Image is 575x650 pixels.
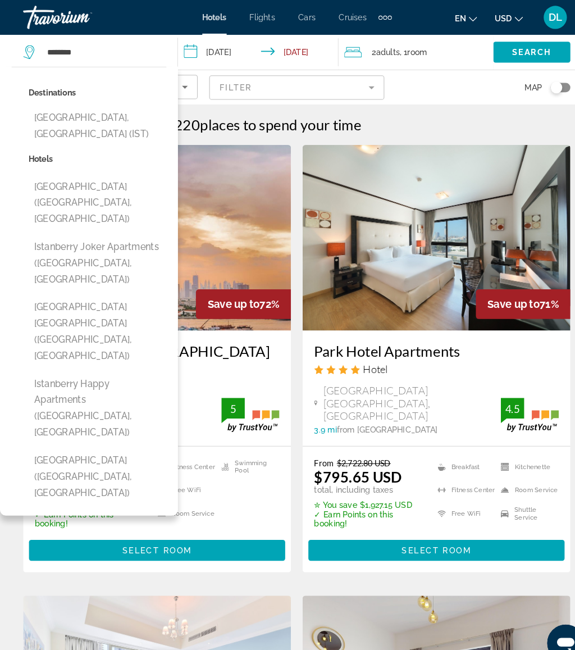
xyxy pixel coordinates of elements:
[313,372,485,409] span: [GEOGRAPHIC_DATA] [GEOGRAPHIC_DATA], [GEOGRAPHIC_DATA]
[147,444,209,461] li: Fitness Center
[28,361,161,430] button: Istanberry Happy Apartments ([GEOGRAPHIC_DATA], [GEOGRAPHIC_DATA])
[28,229,161,281] button: Istanberry Joker Apartments ([GEOGRAPHIC_DATA], [GEOGRAPHIC_DATA])
[389,529,457,538] span: Select Room
[395,46,414,55] span: Room
[201,289,252,301] span: Save up to
[28,170,161,223] button: [GEOGRAPHIC_DATA] ([GEOGRAPHIC_DATA], [GEOGRAPHIC_DATA])
[326,412,424,421] span: from [GEOGRAPHIC_DATA]
[418,466,480,483] li: Fitness Center
[304,453,389,470] ins: $795.65 USD
[215,389,237,403] div: 5
[299,523,547,543] button: Select Room
[147,489,209,506] li: Room Service
[441,10,462,26] button: Change language
[28,146,161,162] p: Hotels
[304,470,410,479] p: total, including taxes
[28,82,161,98] p: Destinations
[387,43,414,58] span: , 1
[34,494,139,512] p: ✓ Earn Points on this booking!
[28,525,276,538] a: Select Room
[304,444,323,453] span: From
[531,11,545,22] span: DL
[485,385,541,419] img: trustyou-badge.svg
[480,489,541,506] li: Shuttle Service
[304,485,346,494] span: ✮ You save
[326,444,378,453] del: $2,722.80 USD
[304,331,541,348] a: Park Hotel Apartments
[478,40,553,61] button: Search
[479,10,506,26] button: Change currency
[194,112,350,129] span: places to spend your time
[364,46,387,55] span: Adults
[304,494,410,512] p: ✓ Earn Points on this booking!
[472,289,523,301] span: Save up to
[203,72,372,97] button: Filter
[190,280,282,309] div: 72%
[328,12,355,21] a: Cruises
[441,13,451,22] span: en
[508,77,525,93] span: Map
[28,523,276,543] button: Select Room
[293,140,553,320] img: Hotel image
[525,80,553,90] button: Toggle map
[242,12,267,21] a: Flights
[367,8,380,26] button: Extra navigation items
[289,12,306,21] a: Cars
[360,43,387,58] span: 2
[304,412,326,421] span: 3.9 mi
[209,444,271,461] li: Swimming Pool
[496,46,534,55] span: Search
[480,466,541,483] li: Room Service
[479,13,496,22] span: USD
[304,351,541,363] div: 4 star Hotel
[328,34,478,67] button: Travelers: 2 adults, 0 children
[118,529,186,538] span: Select Room
[299,525,547,538] a: Select Room
[530,605,566,641] iframe: Botón para iniciar la ventana de mensajería
[32,78,182,91] mat-select: Sort by
[352,351,376,363] span: Hotel
[196,12,220,21] a: Hotels
[304,485,410,494] p: $1,927.15 USD
[28,435,161,488] button: [GEOGRAPHIC_DATA] ([GEOGRAPHIC_DATA], [GEOGRAPHIC_DATA])
[215,385,271,419] img: trustyou-badge.svg
[480,444,541,461] li: Kitchenette
[418,489,480,506] li: Free WiFi
[147,466,209,483] li: Free WiFi
[172,34,328,67] button: Check-in date: Nov 22, 2025 Check-out date: Nov 29, 2025
[523,5,553,29] button: User Menu
[28,103,161,140] button: [GEOGRAPHIC_DATA], [GEOGRAPHIC_DATA] (IST)
[485,389,508,403] div: 4.5
[160,112,350,129] h2: 1220
[22,2,135,31] a: Travorium
[28,287,161,356] button: [GEOGRAPHIC_DATA] [GEOGRAPHIC_DATA] ([GEOGRAPHIC_DATA], [GEOGRAPHIC_DATA])
[418,444,480,461] li: Breakfast
[461,280,553,309] div: 71%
